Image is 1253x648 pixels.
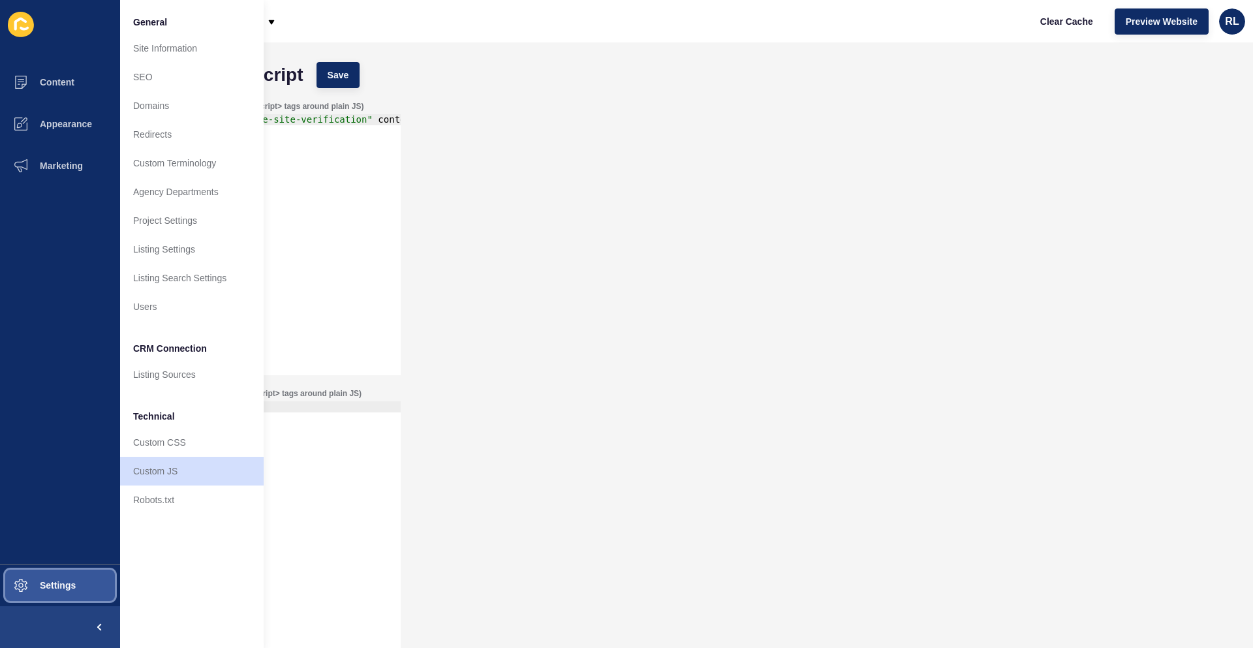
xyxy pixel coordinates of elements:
a: Custom Terminology [120,149,264,177]
a: Domains [120,91,264,120]
a: Users [120,292,264,321]
a: Listing Sources [120,360,264,389]
span: RL [1225,15,1239,28]
a: Site Information [120,34,264,63]
a: Project Settings [120,206,264,235]
span: Preview Website [1126,15,1198,28]
a: Custom CSS [120,428,264,457]
a: SEO [120,63,264,91]
a: Agency Departments [120,177,264,206]
span: Save [328,69,349,82]
a: Custom JS [120,457,264,486]
span: CRM Connection [133,342,207,355]
button: Clear Cache [1029,8,1104,35]
a: Listing Settings [120,235,264,264]
a: Redirects [120,120,264,149]
button: Preview Website [1115,8,1209,35]
span: Technical [133,410,175,423]
span: Clear Cache [1040,15,1093,28]
span: General [133,16,167,29]
a: Listing Search Settings [120,264,264,292]
a: Robots.txt [120,486,264,514]
button: Save [317,62,360,88]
